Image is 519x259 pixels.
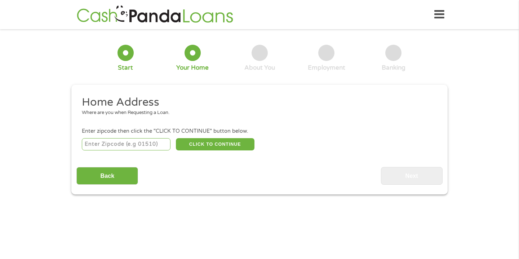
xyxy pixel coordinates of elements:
img: GetLoanNow Logo [75,4,235,25]
div: Your Home [176,64,209,72]
div: Start [118,64,133,72]
button: CLICK TO CONTINUE [176,138,254,150]
div: Where are you when Requesting a Loan. [82,109,432,117]
div: Enter zipcode then click the "CLICK TO CONTINUE" button below. [82,127,437,135]
div: Banking [382,64,405,72]
input: Next [381,167,443,185]
h2: Home Address [82,95,432,110]
div: Employment [308,64,345,72]
input: Back [76,167,138,185]
div: About You [244,64,275,72]
input: Enter Zipcode (e.g 01510) [82,138,171,150]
